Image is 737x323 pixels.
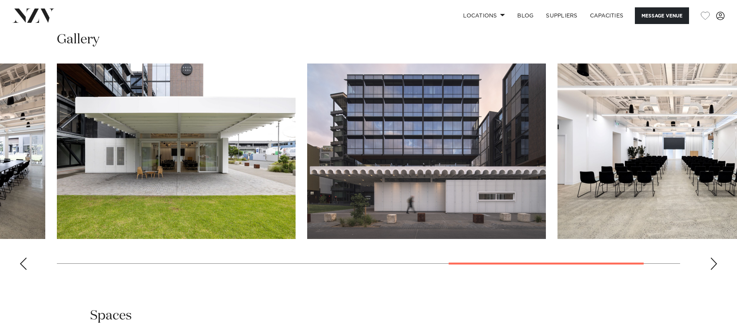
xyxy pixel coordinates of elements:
[57,64,296,239] swiper-slide: 6 / 8
[584,7,630,24] a: Capacities
[307,64,546,239] swiper-slide: 7 / 8
[635,7,689,24] button: Message Venue
[457,7,511,24] a: Locations
[511,7,540,24] a: BLOG
[540,7,583,24] a: SUPPLIERS
[57,31,99,48] h2: Gallery
[12,9,55,22] img: nzv-logo.png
